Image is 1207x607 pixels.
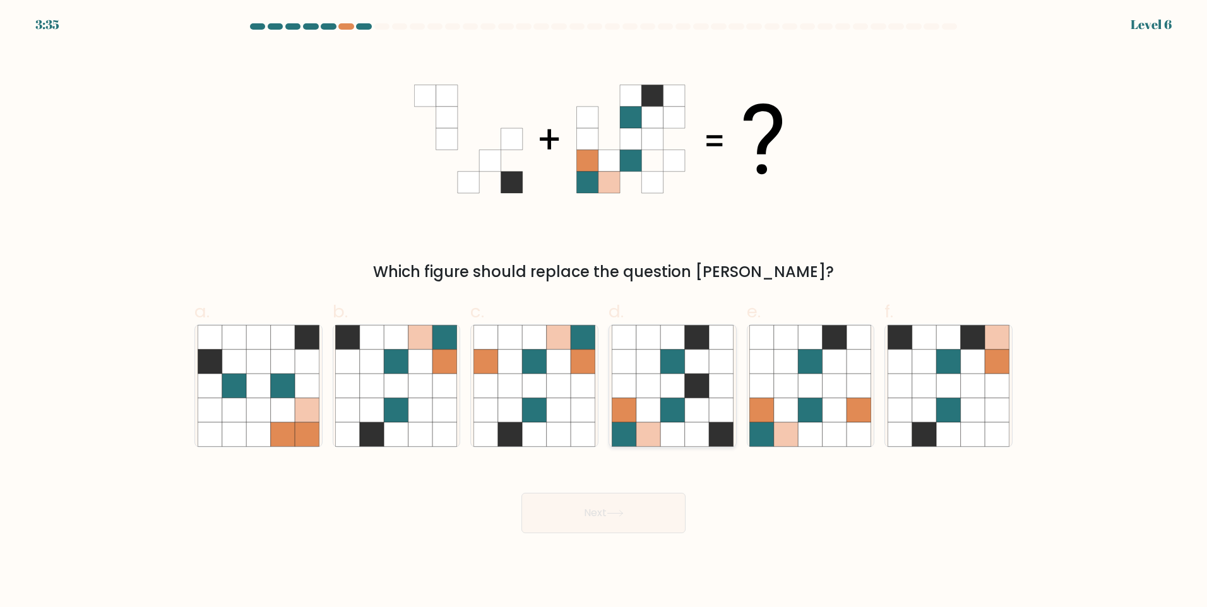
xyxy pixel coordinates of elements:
[1131,15,1172,34] div: Level 6
[470,299,484,324] span: c.
[521,493,686,533] button: Next
[202,261,1005,283] div: Which figure should replace the question [PERSON_NAME]?
[884,299,893,324] span: f.
[194,299,210,324] span: a.
[333,299,348,324] span: b.
[609,299,624,324] span: d.
[35,15,59,34] div: 3:35
[747,299,761,324] span: e.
